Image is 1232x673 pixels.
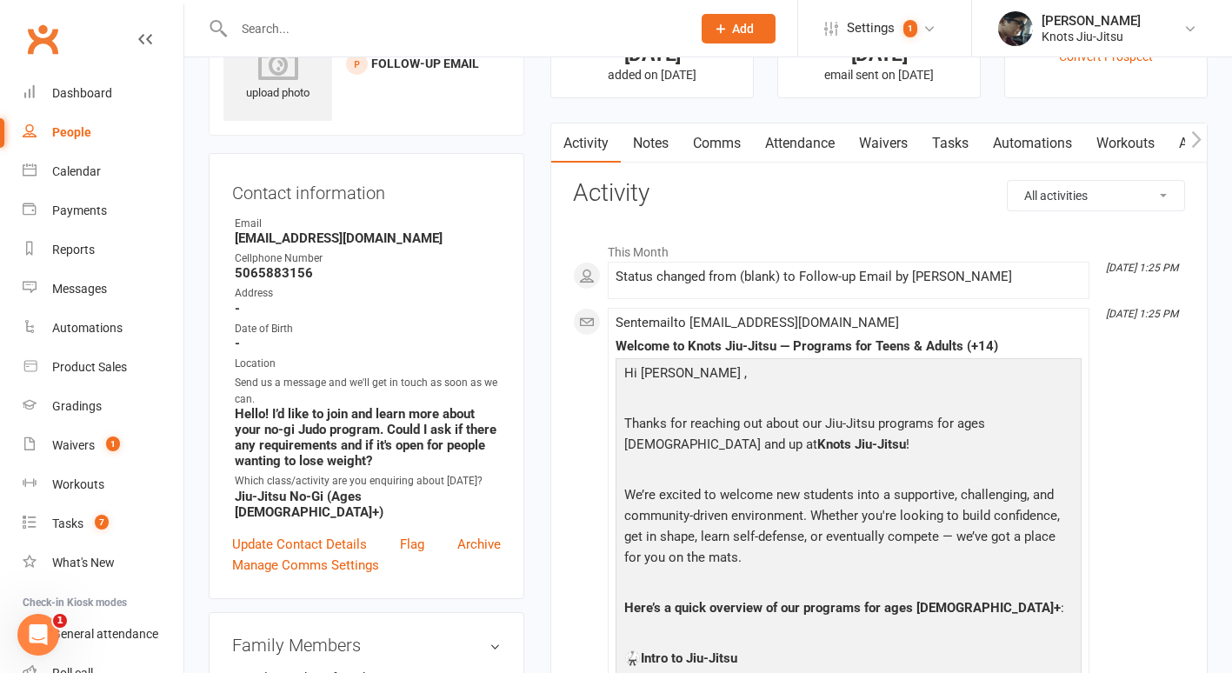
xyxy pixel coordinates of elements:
strong: Jiu-Jitsu No-Gi (Ages [DEMOGRAPHIC_DATA]+) [235,489,501,520]
div: Gradings [52,399,102,413]
div: Automations [52,321,123,335]
a: Update Contact Details [232,534,367,555]
h3: Activity [573,180,1185,207]
a: Clubworx [21,17,64,61]
strong: - [235,301,501,317]
span: Settings [847,9,895,48]
p: Hi [PERSON_NAME] , [620,363,1077,388]
a: Archive [457,534,501,555]
a: Tasks [920,123,981,163]
a: General attendance kiosk mode [23,615,183,654]
h3: Contact information [232,177,501,203]
span: Follow-up Email [371,57,479,70]
div: Cellphone Number [235,250,501,267]
span: Knots Jiu-Jitsu [817,436,906,452]
span: 1 [106,436,120,451]
span: Intro to Jiu-Jitsu [641,650,737,666]
li: This Month [573,234,1185,262]
span: Sent email to [EMAIL_ADDRESS][DOMAIN_NAME] [616,315,899,330]
button: Add [702,14,776,43]
a: Calendar [23,152,183,191]
div: Email [235,216,501,232]
div: Dashboard [52,86,112,100]
a: Workouts [1084,123,1167,163]
div: What's New [52,556,115,570]
div: Which class/activity are you enquiring about [DATE]? [235,473,501,490]
a: Activity [551,123,621,163]
div: Messages [52,282,107,296]
p: : [620,597,1077,623]
i: [DATE] 1:25 PM [1106,308,1178,320]
strong: 5065883156 [235,265,501,281]
strong: Hello! I’d like to join and learn more about your no-gi Judo program. Could I ask if there any re... [235,406,501,469]
img: thumb_image1614103803.png [998,11,1033,46]
div: Tasks [52,516,83,530]
a: Flag [400,534,424,555]
div: Payments [52,203,107,217]
iframe: Intercom live chat [17,614,59,656]
div: Welcome to Knots Jiu-Jitsu — Programs for Teens & Adults (+14) [616,339,1082,354]
p: added on [DATE] [567,68,737,82]
h3: Family Members [232,636,501,655]
a: Automations [981,123,1084,163]
a: Messages [23,270,183,309]
a: Notes [621,123,681,163]
a: Comms [681,123,753,163]
p: We’re excited to welcome new students into a supportive, challenging, and community-driven enviro... [620,484,1077,572]
a: Attendance [753,123,847,163]
p: 🥋 [620,648,1077,673]
span: Here’s a quick overview of our programs for ages [DEMOGRAPHIC_DATA]+ [624,600,1061,616]
a: Gradings [23,387,183,426]
span: 1 [53,614,67,628]
strong: [EMAIL_ADDRESS][DOMAIN_NAME] [235,230,501,246]
a: Workouts [23,465,183,504]
a: Manage Comms Settings [232,555,379,576]
div: Date of Birth [235,321,501,337]
a: Product Sales [23,348,183,387]
p: Thanks for reaching out about our Jiu-Jitsu programs for ages [DEMOGRAPHIC_DATA] and up at ! [620,413,1077,459]
a: What's New [23,543,183,583]
span: Add [732,22,754,36]
strong: - [235,336,501,351]
div: [DATE] [567,45,737,63]
p: email sent on [DATE] [794,68,964,82]
div: Waivers [52,438,95,452]
span: 1 [903,20,917,37]
a: Waivers [847,123,920,163]
div: Workouts [52,477,104,491]
a: People [23,113,183,152]
a: Payments [23,191,183,230]
div: People [52,125,91,139]
div: Status changed from (blank) to Follow-up Email by [PERSON_NAME] [616,270,1082,284]
a: Reports [23,230,183,270]
a: Dashboard [23,74,183,113]
a: Tasks 7 [23,504,183,543]
div: Reports [52,243,95,257]
input: Search... [229,17,679,41]
div: Product Sales [52,360,127,374]
div: Address [235,285,501,302]
div: General attendance [52,627,158,641]
div: Location [235,356,501,372]
a: Automations [23,309,183,348]
div: Send us a message and we'll get in touch as soon as we can. [235,375,501,408]
div: [PERSON_NAME] [1042,13,1141,29]
div: [DATE] [794,45,964,63]
span: 7 [95,515,109,530]
a: Waivers 1 [23,426,183,465]
div: Calendar [52,164,101,178]
div: Knots Jiu-Jitsu [1042,29,1141,44]
i: [DATE] 1:25 PM [1106,262,1178,274]
div: upload photo [223,45,332,103]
